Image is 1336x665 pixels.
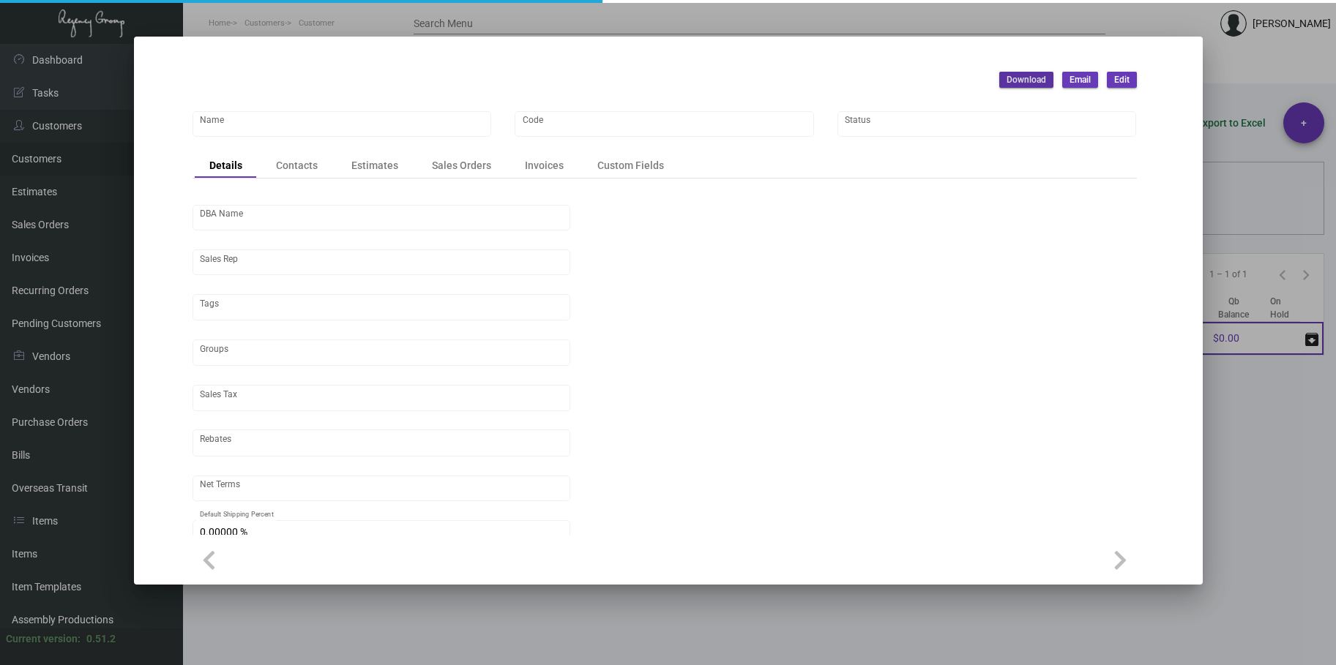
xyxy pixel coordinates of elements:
div: Invoices [525,158,564,173]
button: Download [999,72,1053,88]
div: Current version: [6,631,81,647]
div: Details [209,158,242,173]
div: 0.51.2 [86,631,116,647]
div: Estimates [351,158,398,173]
div: Custom Fields [597,158,664,173]
button: Email [1062,72,1098,88]
span: Edit [1114,74,1130,86]
div: Sales Orders [432,158,491,173]
span: Email [1070,74,1091,86]
div: Contacts [276,158,318,173]
span: Download [1007,74,1046,86]
button: Edit [1107,72,1137,88]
